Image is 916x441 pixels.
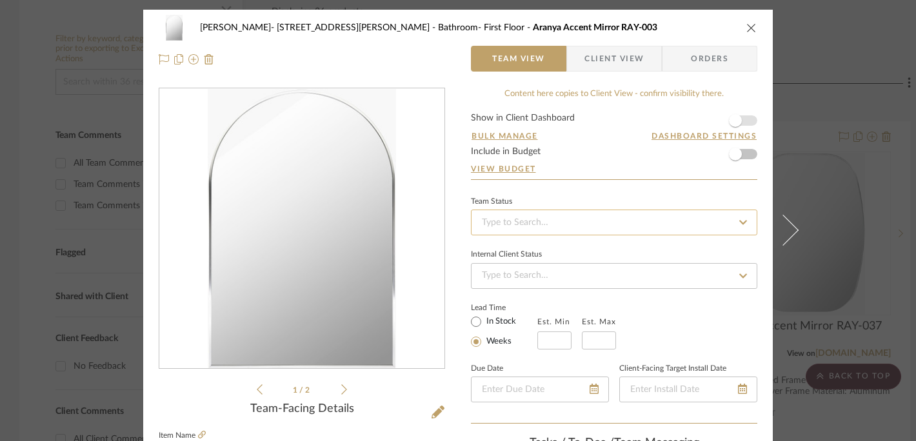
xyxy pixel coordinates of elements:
label: Due Date [471,366,503,372]
label: In Stock [484,316,516,328]
div: Team-Facing Details [159,402,445,416]
button: Bulk Manage [471,130,539,142]
div: 0 [159,89,444,369]
span: 1 [293,386,299,394]
span: 2 [305,386,312,394]
span: Aranya Accent Mirror RAY-003 [533,23,657,32]
input: Type to Search… [471,210,757,235]
span: Bathroom- First Floor [438,23,533,32]
div: Content here copies to Client View - confirm visibility there. [471,88,757,101]
label: Weeks [484,336,512,348]
a: View Budget [471,164,757,174]
span: Client View [584,46,644,72]
span: Orders [677,46,742,72]
button: close [746,22,757,34]
label: Item Name [159,430,206,441]
span: / [299,386,305,394]
label: Client-Facing Target Install Date [619,366,726,372]
label: Est. Max [582,317,616,326]
img: Remove from project [204,54,214,64]
input: Enter Due Date [471,377,609,402]
span: Team View [492,46,545,72]
mat-radio-group: Select item type [471,313,537,349]
div: Internal Client Status [471,251,542,258]
label: Lead Time [471,302,537,313]
span: [PERSON_NAME]- [STREET_ADDRESS][PERSON_NAME] [200,23,438,32]
input: Type to Search… [471,263,757,289]
div: Team Status [471,199,512,205]
img: 8dd8efce-bc81-4750-a704-a552f2197a6f_48x40.jpg [159,15,190,41]
img: 8dd8efce-bc81-4750-a704-a552f2197a6f_436x436.jpg [208,89,396,369]
label: Est. Min [537,317,570,326]
button: Dashboard Settings [651,130,757,142]
input: Enter Install Date [619,377,757,402]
